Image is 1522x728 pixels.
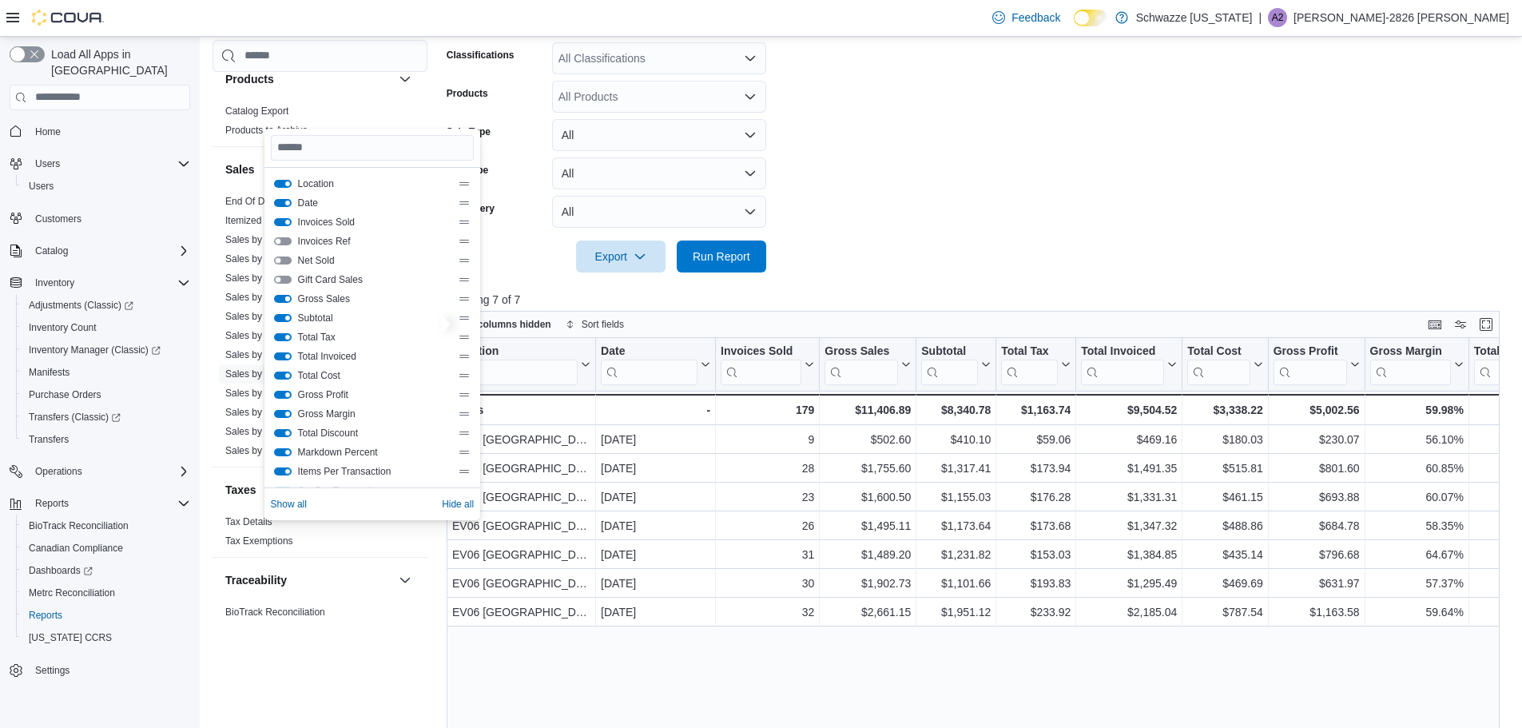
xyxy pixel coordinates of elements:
a: Transfers (Classic) [16,406,197,428]
div: EV06 [GEOGRAPHIC_DATA] [452,430,590,449]
span: Inventory [29,273,190,292]
div: Invoices Sold [721,344,801,359]
p: | [1258,8,1262,27]
span: 5 columns hidden [470,318,551,331]
a: Settings [29,661,76,680]
input: Search columns [271,135,475,161]
span: Canadian Compliance [22,539,190,558]
div: $173.94 [1001,459,1071,478]
a: Sales by Employee (Created) [225,273,351,284]
div: Products [213,101,427,146]
span: Manifests [29,366,70,379]
span: Manifests [22,363,190,382]
a: Sales by Invoice & Product [225,330,340,341]
span: Reports [29,494,190,513]
a: End Of Day [225,196,275,207]
button: Reports [3,492,197,515]
button: Open list of options [744,52,757,65]
span: End Of Day [225,195,275,208]
a: Manifests [22,363,76,382]
button: Open list of options [744,90,757,103]
button: Location [452,344,590,384]
span: Home [35,125,61,138]
div: $180.03 [1187,430,1262,449]
button: Subtotal [274,314,292,322]
div: [DATE] [601,459,710,478]
span: Customers [35,213,81,225]
button: Invoices Sold [721,344,814,384]
a: Sales by Location [225,349,301,360]
a: Inventory Manager (Classic) [16,339,197,361]
span: Sales by Employee (Tendered) [225,291,356,304]
button: Products [225,71,392,87]
nav: Complex example [10,113,190,724]
span: Itemized Sales [225,214,288,227]
div: Totals [451,400,590,420]
button: Keyboard shortcuts [1425,315,1445,334]
span: Tax Details [225,515,272,528]
label: Is Delivery [447,202,495,215]
span: Run Report [693,249,750,265]
span: Settings [29,660,190,680]
div: $461.15 [1187,487,1262,507]
a: Sales by Day [225,253,282,265]
a: Sales by Product & Location per Day [225,426,382,437]
div: $1,155.03 [921,487,991,507]
div: $230.07 [1274,430,1360,449]
a: Sales by Employee (Tendered) [225,292,356,303]
div: Location [452,344,578,384]
div: Drag handle [458,312,471,324]
a: Metrc Reconciliation [22,583,121,603]
div: Invoices Sold [721,344,801,384]
button: Users [3,153,197,175]
a: Sales by Location per Day [225,368,337,380]
label: Classifications [447,49,515,62]
button: Inventory [3,272,197,294]
div: 60.85% [1369,459,1463,478]
button: Users [16,175,197,197]
div: Gross Sales [825,344,898,359]
div: $1,491.35 [1081,459,1177,478]
button: Reports [29,494,75,513]
span: Inventory Manager (Classic) [22,340,190,360]
button: Export [576,241,666,273]
div: Total Invoiced [1081,344,1164,359]
div: Gross Margin [1369,344,1450,359]
button: BioTrack Reconciliation [16,515,197,537]
button: Invoices Sold [274,218,292,226]
span: Subtotal [298,312,452,324]
button: Home [3,120,197,143]
div: Gross Margin [1369,344,1450,384]
span: Dashboards [29,564,93,577]
label: Sale Type [447,125,491,138]
a: Itemized Sales [225,215,288,226]
button: Total Cost [274,372,292,380]
button: Net Sold [274,257,292,265]
a: Inventory Count [22,318,103,337]
span: Markdown Percent [298,446,452,459]
a: [US_STATE] CCRS [22,628,118,647]
span: Load All Apps in [GEOGRAPHIC_DATA] [45,46,190,78]
div: - [601,400,710,420]
div: Total Cost [1187,344,1250,384]
span: BioTrack Reconciliation [22,516,190,535]
button: Catalog [3,240,197,262]
span: Invoices Sold [298,216,452,229]
span: Inventory Count [22,318,190,337]
button: [US_STATE] CCRS [16,627,197,649]
span: Total Invoiced [298,350,452,363]
h3: Products [225,71,274,87]
button: Invoices Ref [274,237,292,245]
span: Transfers (Classic) [29,411,121,424]
button: Items Per Transaction [274,467,292,475]
span: Reports [29,609,62,622]
a: Customers [29,209,88,229]
a: BioTrack Reconciliation [22,516,135,535]
span: Sales by Invoice & Product [225,329,340,342]
div: $1,755.60 [825,459,911,478]
a: Sales by Invoice [225,311,295,322]
div: Drag handle [458,388,471,401]
button: Purchase Orders [16,384,197,406]
span: Qty Per Transaction [298,484,452,497]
